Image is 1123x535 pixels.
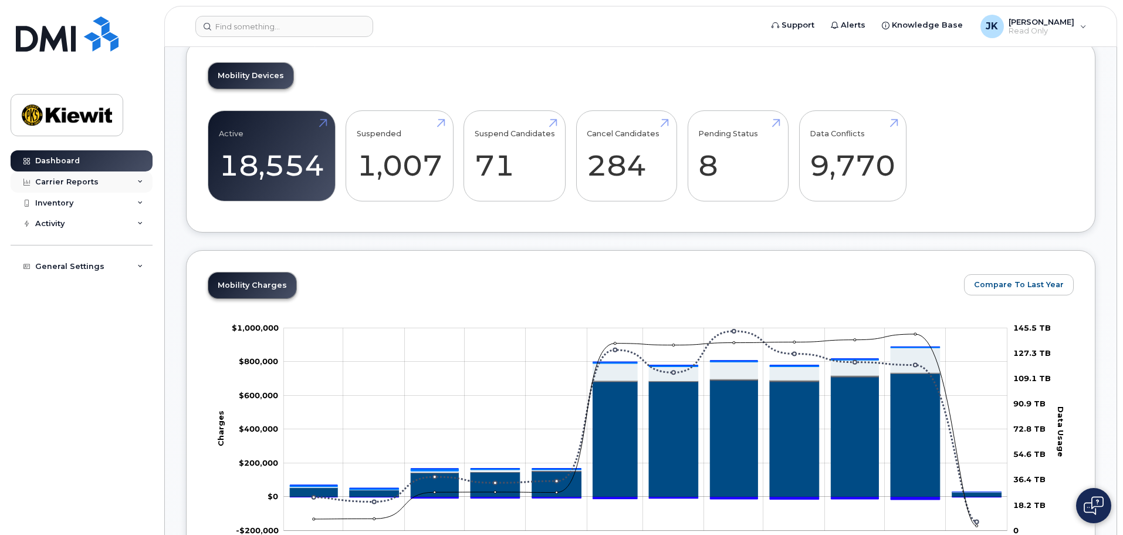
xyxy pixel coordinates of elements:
[239,458,278,467] tspan: $200,000
[208,272,296,298] a: Mobility Charges
[892,19,963,31] span: Knowledge Base
[239,356,278,366] tspan: $800,000
[1009,17,1074,26] span: [PERSON_NAME]
[874,14,971,37] a: Knowledge Base
[1013,424,1046,433] tspan: 72.8 TB
[1013,475,1046,484] tspan: 36.4 TB
[236,526,279,535] g: $0
[841,19,865,31] span: Alerts
[974,279,1064,290] span: Compare To Last Year
[1013,374,1051,383] tspan: 109.1 TB
[239,424,278,433] tspan: $400,000
[986,19,998,33] span: JK
[195,16,373,37] input: Find something...
[268,492,278,501] tspan: $0
[239,391,278,400] g: $0
[232,323,279,332] tspan: $1,000,000
[290,347,1001,492] g: GST
[782,19,814,31] span: Support
[1013,450,1046,459] tspan: 54.6 TB
[236,526,279,535] tspan: -$200,000
[208,63,293,89] a: Mobility Devices
[1084,496,1104,515] img: Open chat
[587,117,666,195] a: Cancel Candidates 284
[972,15,1095,38] div: Jamie Kinney
[1009,26,1074,36] span: Read Only
[239,356,278,366] g: $0
[964,274,1074,295] button: Compare To Last Year
[810,117,895,195] a: Data Conflicts 9,770
[1013,323,1051,332] tspan: 145.5 TB
[239,424,278,433] g: $0
[239,391,278,400] tspan: $600,000
[698,117,777,195] a: Pending Status 8
[763,14,823,37] a: Support
[1056,406,1066,457] tspan: Data Usage
[290,497,1001,500] g: Credits
[357,117,442,195] a: Suspended 1,007
[1013,500,1046,510] tspan: 18.2 TB
[1013,399,1046,408] tspan: 90.9 TB
[216,410,225,446] tspan: Charges
[239,458,278,467] g: $0
[1013,526,1019,535] tspan: 0
[475,117,555,195] a: Suspend Candidates 71
[219,117,324,195] a: Active 18,554
[823,14,874,37] a: Alerts
[232,323,279,332] g: $0
[1013,348,1051,358] tspan: 127.3 TB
